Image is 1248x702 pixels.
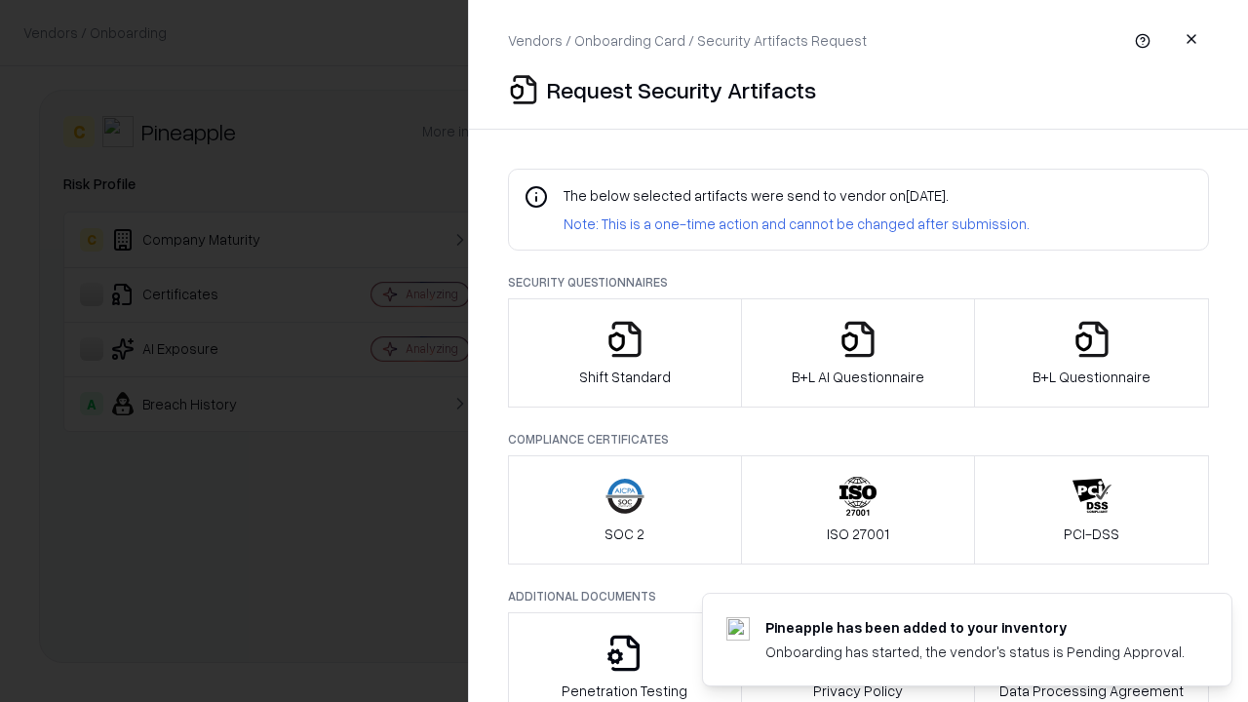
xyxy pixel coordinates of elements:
img: pineappleenergy.com [726,617,750,641]
button: PCI-DSS [974,455,1209,565]
p: Security Questionnaires [508,274,1209,291]
button: SOC 2 [508,455,742,565]
button: Shift Standard [508,298,742,408]
p: Note: This is a one-time action and cannot be changed after submission. [564,214,1030,234]
p: Data Processing Agreement [999,681,1184,701]
p: Additional Documents [508,588,1209,604]
button: ISO 27001 [741,455,976,565]
p: Shift Standard [579,367,671,387]
p: Request Security Artifacts [547,74,816,105]
div: Onboarding has started, the vendor's status is Pending Approval. [765,642,1185,662]
p: SOC 2 [604,524,644,544]
p: The below selected artifacts were send to vendor on [DATE] . [564,185,1030,206]
button: B+L AI Questionnaire [741,298,976,408]
p: Penetration Testing [562,681,687,701]
p: Privacy Policy [813,681,903,701]
p: PCI-DSS [1064,524,1119,544]
button: B+L Questionnaire [974,298,1209,408]
p: B+L Questionnaire [1033,367,1150,387]
p: B+L AI Questionnaire [792,367,924,387]
p: Compliance Certificates [508,431,1209,448]
div: Pineapple has been added to your inventory [765,617,1185,638]
p: Vendors / Onboarding Card / Security Artifacts Request [508,30,867,51]
p: ISO 27001 [827,524,889,544]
